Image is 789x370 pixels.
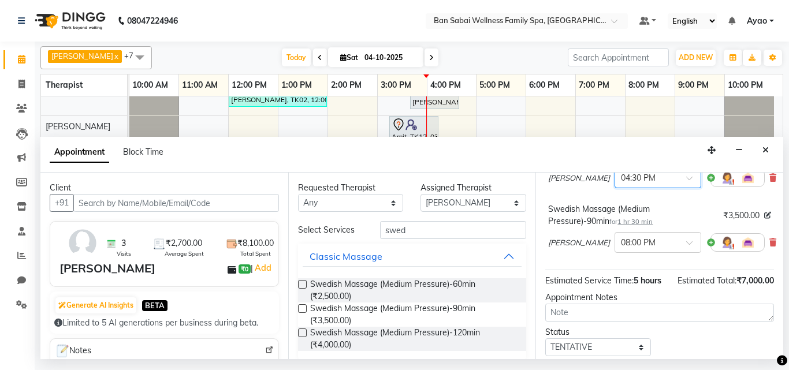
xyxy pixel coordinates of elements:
[679,53,713,62] span: ADD NEW
[229,77,270,94] a: 12:00 PM
[617,218,653,226] span: 1 hr 30 min
[310,278,518,302] span: Swedish Massage (Medium Pressure)-60min (₹2,500.00)
[55,297,136,313] button: Generate AI Insights
[568,48,669,66] input: Search Appointment
[117,249,131,258] span: Visits
[73,194,279,212] input: Search by Name/Mobile/Email/Code
[29,5,109,37] img: logo
[634,275,661,286] span: 5 hours
[545,326,651,338] div: Status
[378,77,414,94] a: 3:00 PM
[278,77,315,94] a: 1:00 PM
[282,48,311,66] span: Today
[127,5,178,37] b: 08047224946
[124,51,142,60] span: +7
[66,226,99,260] img: avatar
[237,237,274,249] span: ₹8,100.00
[46,80,83,90] span: Therapist
[179,77,221,94] a: 11:00 AM
[380,221,527,239] input: Search by service name
[46,87,65,97] span: Rose
[548,203,719,227] div: Swedish Massage (Medium Pressure)-90min
[725,77,766,94] a: 10:00 PM
[59,260,155,277] div: [PERSON_NAME]
[310,302,518,327] span: Swedish Massage (Medium Pressure)-90min (₹3,500.00)
[390,118,437,142] div: Amit, TK12, 03:15 PM-04:15 PM, Balinese Massage (Medium to Strong Pressure)2500
[239,264,251,274] span: ₹0
[736,275,774,286] span: ₹7,000.00
[310,249,382,263] div: Classic Massage
[251,261,273,275] span: |
[165,249,204,258] span: Average Spent
[576,77,612,94] a: 7:00 PM
[548,237,610,249] span: [PERSON_NAME]
[526,77,563,94] a: 6:00 PM
[142,300,168,311] span: BETA
[361,49,419,66] input: 2025-10-04
[757,141,774,159] button: Close
[626,77,662,94] a: 8:00 PM
[675,77,712,94] a: 9:00 PM
[253,261,273,275] a: Add
[303,246,522,267] button: Classic Massage
[289,224,371,236] div: Select Services
[337,53,361,62] span: Sat
[741,236,755,249] img: Interior.png
[240,249,271,258] span: Total Spent
[427,77,464,94] a: 4:00 PM
[121,237,126,249] span: 3
[609,218,653,226] small: for
[548,173,610,184] span: [PERSON_NAME]
[741,171,755,185] img: Interior.png
[55,343,91,358] span: Notes
[420,182,526,194] div: Assigned Therapist
[51,51,113,61] span: [PERSON_NAME]
[720,236,734,249] img: Hairdresser.png
[166,237,202,249] span: ₹2,700.00
[50,182,279,194] div: Client
[678,275,736,286] span: Estimated Total:
[50,194,74,212] button: +91
[720,171,734,185] img: Hairdresser.png
[123,147,163,157] span: Block Time
[764,212,771,219] i: Edit price
[676,50,716,66] button: ADD NEW
[50,142,109,163] span: Appointment
[545,275,634,286] span: Estimated Service Time:
[477,77,513,94] a: 5:00 PM
[310,327,518,351] span: Swedish Massage (Medium Pressure)-120min (₹4,000.00)
[723,210,760,222] span: ₹3,500.00
[328,77,364,94] a: 2:00 PM
[298,182,404,194] div: Requested Therapist
[46,121,110,132] span: [PERSON_NAME]
[54,317,274,329] div: Limited to 5 AI generations per business during beta.
[545,291,774,304] div: Appointment Notes
[129,77,171,94] a: 10:00 AM
[747,15,767,27] span: Ayao
[113,51,118,61] a: x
